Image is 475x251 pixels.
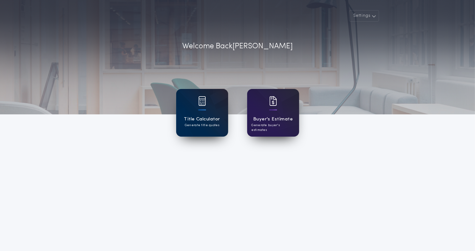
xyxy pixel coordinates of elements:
a: card iconTitle CalculatorGenerate title quotes [176,89,228,137]
img: card icon [269,96,277,106]
h1: Title Calculator [184,116,220,123]
a: card iconBuyer's EstimateGenerate buyer's estimates [247,89,299,137]
button: Settings [349,10,379,22]
p: Welcome Back [PERSON_NAME] [182,41,293,52]
img: card icon [198,96,206,106]
p: Generate buyer's estimates [252,123,295,132]
p: Generate title quotes [185,123,219,128]
h1: Buyer's Estimate [253,116,293,123]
